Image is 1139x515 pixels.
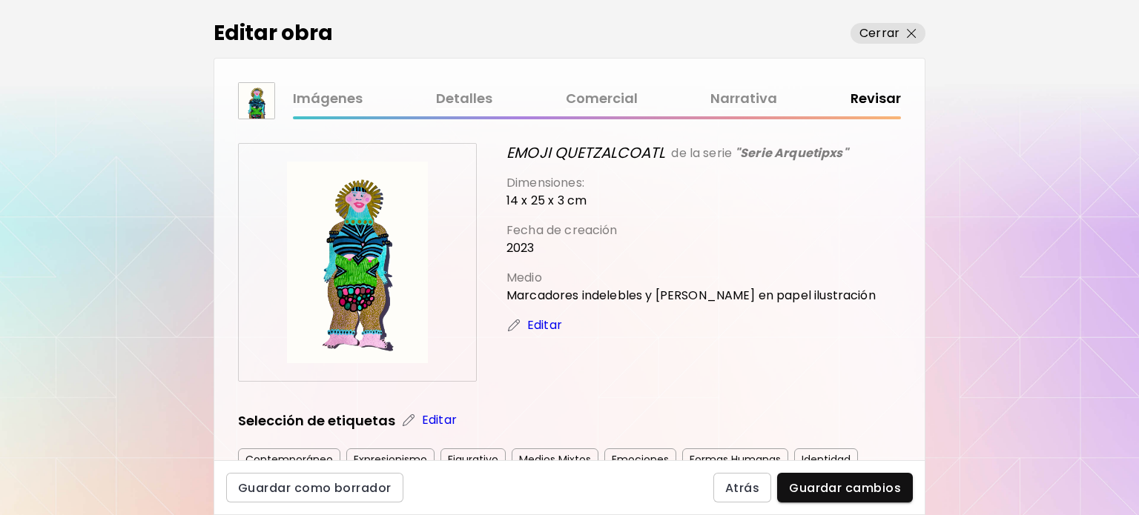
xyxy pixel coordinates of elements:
a: Comercial [566,88,638,110]
b: "Serie Arquetipxs" [735,144,848,162]
p: Dimensiones: [506,174,901,192]
button: Atrás [713,473,771,502]
i: EMOJI QUETZALCOATL [506,142,665,163]
div: Expresionismo [346,448,435,471]
a: Editar [506,316,551,334]
p: Fecha de creación [506,222,901,239]
a: Detalles [436,88,492,110]
p: 14 x 25 x 3 cm [506,192,901,210]
div: Formas Humanas [682,448,788,471]
img: edit [506,318,521,333]
button: Guardar como borrador [226,473,403,502]
div: Emociones [604,448,676,471]
p: Marcadores indelebles y [PERSON_NAME] en papel ilustración [506,287,901,305]
a: Imágenes [293,88,363,110]
a: Narrativa [710,88,777,110]
div: Figurativo [440,448,506,471]
p: Editar [527,316,562,334]
div: Identidad [794,448,858,471]
span: Guardar como borrador [238,480,392,496]
button: Guardar cambios [777,473,913,502]
p: Editar [422,411,457,429]
div: Contemporáneo [238,448,340,471]
span: Guardar cambios [789,480,901,496]
p: Medio [506,269,901,287]
img: edit [401,413,416,428]
div: Medios Mixtos [512,448,598,471]
img: thumbnail [239,83,274,119]
span: Atrás [725,480,759,496]
h5: Selección de etiquetas [238,411,395,431]
a: Editar [401,411,446,429]
p: 2023 [506,239,901,257]
p: de la serie [671,144,732,162]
